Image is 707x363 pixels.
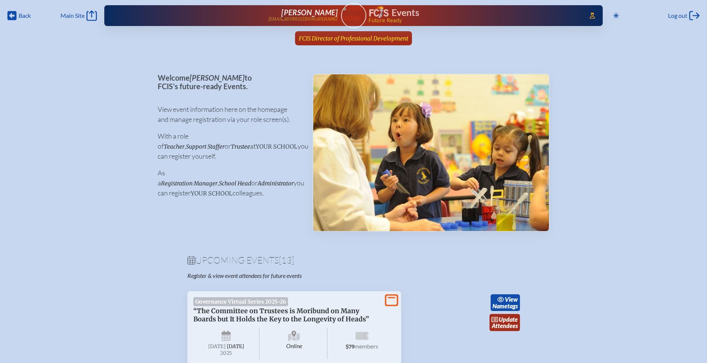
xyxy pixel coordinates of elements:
span: Teacher [164,143,184,150]
div: FCIS Events — Future ready [369,6,579,23]
span: Governance Virtual Series 2025-26 [193,297,288,306]
span: $79 [346,344,354,350]
img: User Avatar [338,3,369,22]
span: Trustee [231,143,250,150]
span: 2025 [199,350,253,356]
span: FCIS Director of Professional Development [299,35,408,42]
span: [PERSON_NAME] [190,73,245,82]
a: Main Site [60,10,97,21]
span: School Head [219,180,251,187]
span: [DATE] [208,343,226,350]
img: Events [313,74,549,231]
span: Online [261,328,327,359]
span: Administrator [258,180,294,187]
span: your school [256,143,298,150]
a: FCIS Director of Professional Development [296,31,411,45]
span: [DATE] [227,343,244,350]
span: “The Committee on Trustees is Moribund on Many Boards but It Holds the Key to the Longevity of He... [193,307,369,323]
p: With a role of , or at you can register yourself. [158,131,301,161]
p: Welcome to FCIS’s future-ready Events. [158,74,301,90]
p: View event information here on the homepage and manage registration via your role screen(s). [158,104,301,124]
span: update [499,316,518,323]
span: Log out [668,12,687,19]
a: [PERSON_NAME][EMAIL_ADDRESS][DOMAIN_NAME] [128,8,338,23]
span: Support Staffer [186,143,225,150]
p: As a , or you can register colleagues. [158,168,301,198]
a: updateAttendees [490,314,520,331]
span: your school [191,190,233,197]
span: members [354,343,378,350]
h1: Upcoming Events [187,256,520,265]
a: viewNametags [491,294,520,311]
p: [EMAIL_ADDRESS][DOMAIN_NAME] [268,17,338,22]
span: Future Ready [369,18,579,23]
span: [PERSON_NAME] [281,8,338,17]
a: User Avatar [341,3,366,28]
span: Registration Manager [161,180,217,187]
span: Back [19,12,31,19]
p: Register & view event attendees for future events [187,272,383,279]
span: [13] [279,255,294,266]
span: view [505,296,518,303]
span: Main Site [60,12,85,19]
